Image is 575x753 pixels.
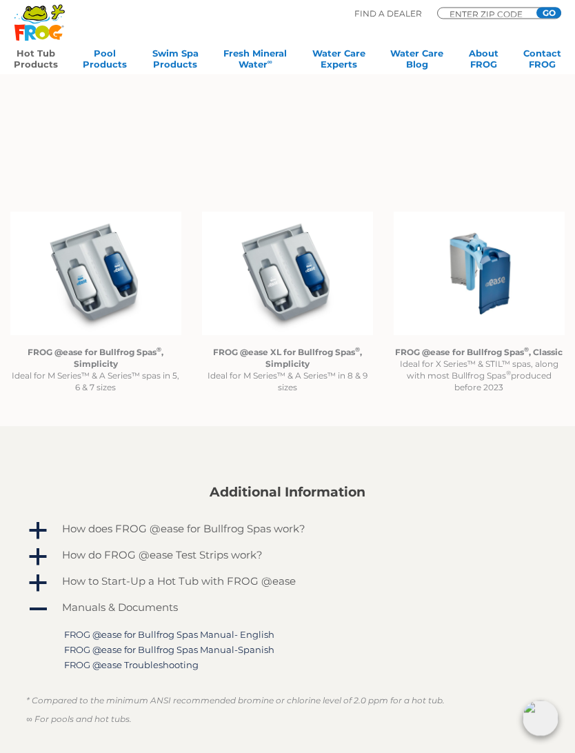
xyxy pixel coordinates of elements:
a: A Manuals & Documents [26,599,549,621]
h4: Manuals & Documents [62,602,178,614]
a: FROG @ease for Bullfrog Spas Manual- English [64,630,274,641]
a: a How to Start-Up a Hot Tub with FROG @ease [26,572,549,594]
sup: ® [524,346,529,354]
a: Water CareBlog [390,48,443,75]
p: Ideal for M Series™ & A Series™ in 8 & 9 sizes [202,347,373,394]
span: A [28,600,48,621]
sup: ∞ [268,58,272,66]
a: PoolProducts [83,48,127,75]
a: FROG @ease Troubleshooting [64,660,199,671]
em: ∞ For pools and hot tubs. [26,714,132,725]
sup: ® [355,346,360,354]
span: a [28,574,48,594]
a: a How does FROG @ease for Bullfrog Spas work? [26,520,549,542]
a: Hot TubProducts [14,48,58,75]
h4: How does FROG @ease for Bullfrog Spas work? [62,523,305,535]
a: FROG @ease for Bullfrog Spas Manual-Spanish [64,645,274,656]
h2: Additional Information [26,485,549,501]
a: ContactFROG [523,48,561,75]
em: * Compared to the minimum ANSI recommended bromine or chlorine level of 2.0 ppm for a hot tub. [26,696,445,706]
img: Untitled design (94) [394,212,565,336]
a: Water CareExperts [312,48,365,75]
strong: FROG @ease XL for Bullfrog Spas , Simplicity [213,348,362,370]
a: Fresh MineralWater∞ [223,48,287,75]
input: Zip Code Form [448,10,531,17]
p: Ideal for X Series™ & STIL™ spas, along with most Bullfrog Spas produced before 2023 [394,347,565,394]
img: @ease_Bullfrog_FROG @easeXL for Bullfrog Spas with Filter [202,212,373,336]
span: a [28,521,48,542]
a: Swim SpaProducts [152,48,199,75]
strong: FROG @ease for Bullfrog Spas , Simplicity [28,348,163,370]
h4: How to Start-Up a Hot Tub with FROG @ease [62,576,296,588]
sup: ® [157,346,161,354]
span: a [28,548,48,568]
sup: ® [506,370,511,377]
strong: FROG @ease for Bullfrog Spas , Classic [395,348,563,358]
a: a How do FROG @ease Test Strips work? [26,546,549,568]
h4: How do FROG @ease Test Strips work? [62,550,263,561]
img: openIcon [523,701,558,736]
p: Find A Dealer [354,8,422,20]
a: AboutFROG [469,48,498,75]
p: Ideal for M Series™ & A Series™ spas in 5, 6 & 7 sizes [10,347,181,394]
img: @ease_Bullfrog_FROG @ease R180 for Bullfrog Spas with Filter [10,212,181,336]
input: GO [536,8,561,19]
